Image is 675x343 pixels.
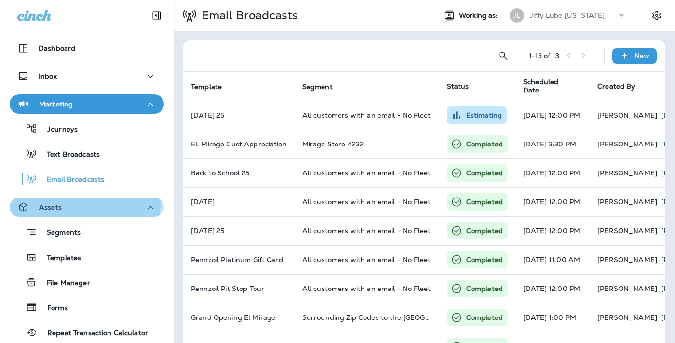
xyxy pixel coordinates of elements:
p: Email Broadcasts [198,8,298,23]
span: Scheduled Date [523,78,573,94]
p: Completed [466,255,503,264]
td: [DATE] 1:00 PM [515,303,590,332]
button: Marketing [10,94,164,114]
p: New [634,52,649,60]
span: Created By [597,82,635,91]
div: JL [510,8,524,23]
button: Text Broadcasts [10,144,164,164]
span: Segment [302,82,345,91]
p: Email Broadcasts [37,175,104,185]
span: Status [447,82,469,91]
p: July 4 25 [191,198,287,206]
span: Template [191,83,222,91]
span: All customers with an email - No Fleet [302,226,431,235]
p: Pennzoil Platinum Gift Card [191,256,287,264]
span: All customers with an email - No Fleet [302,169,431,177]
span: Scheduled Date [523,78,586,94]
p: Templates [37,254,81,263]
p: EL Mirage Cust Appreciation [191,140,287,148]
span: All customers with an email - No Fleet [302,284,431,293]
button: Segments [10,222,164,242]
button: Collapse Sidebar [143,6,170,25]
p: [PERSON_NAME] [597,140,657,148]
p: Completed [466,226,503,236]
span: All customers with an email - No Fleet [302,111,431,119]
button: Dashboard [10,39,164,58]
p: Estimating [466,110,502,120]
span: All customers with an email - No Fleet [302,198,431,206]
p: Completed [466,284,503,293]
td: [DATE] 12:00 PM [515,274,590,303]
span: Segment [302,83,333,91]
td: [DATE] 12:00 PM [515,101,590,130]
p: Dashboard [39,44,75,52]
p: Back to School 25 [191,169,287,177]
button: Forms [10,297,164,317]
p: Assets [39,203,62,211]
p: Pennzoil Pit Stop Tour [191,285,287,292]
button: Repeat Transaction Calculator [10,322,164,343]
p: Grand Opening El Mirage [191,314,287,321]
p: Completed [466,197,503,207]
span: Working as: [459,12,500,20]
p: Marketing [39,100,73,108]
td: [DATE] 11:00 AM [515,245,590,274]
p: Completed [466,139,503,149]
button: Journeys [10,119,164,139]
button: Templates [10,247,164,267]
button: File Manager [10,272,164,292]
button: Search Email Broadcasts [494,46,513,66]
div: 1 - 13 of 13 [529,52,559,60]
button: Assets [10,198,164,217]
span: All customers with an email - No Fleet [302,255,431,264]
p: Jiffy Lube [US_STATE] [530,12,605,19]
p: [PERSON_NAME] [597,256,657,264]
p: Memorial Day 25 [191,227,287,235]
p: Labor Day 25 [191,111,287,119]
p: Forms [38,304,68,313]
p: [PERSON_NAME] [597,169,657,177]
span: Surrounding Zip Codes to the El Mirage store [302,313,497,322]
td: [DATE] 12:00 PM [515,216,590,245]
td: [DATE] 12:00 PM [515,158,590,187]
td: [DATE] 3:30 PM [515,130,590,158]
button: Inbox [10,66,164,86]
button: Email Broadcasts [10,169,164,189]
p: Inbox [39,72,57,80]
p: File Manager [37,279,90,288]
p: [PERSON_NAME] [597,285,657,292]
p: Journeys [38,125,78,134]
p: [PERSON_NAME] [597,198,657,206]
td: [DATE] 12:00 PM [515,187,590,216]
p: Completed [466,168,503,178]
p: Text Broadcasts [37,150,100,159]
p: Segments [37,228,81,238]
p: [PERSON_NAME] [597,314,657,321]
p: Repeat Transaction Calculator [38,329,148,338]
span: Mirage Store 4232 [302,140,364,148]
p: [PERSON_NAME] [597,227,657,235]
p: Completed [466,313,503,322]
span: Template [191,82,234,91]
button: Settings [648,7,665,24]
p: [PERSON_NAME] [597,111,657,119]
